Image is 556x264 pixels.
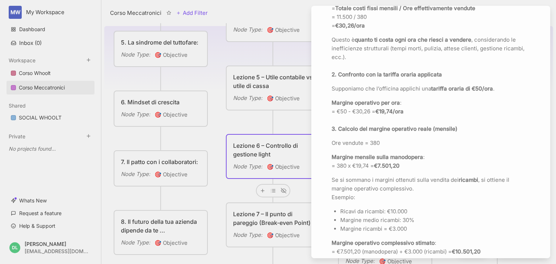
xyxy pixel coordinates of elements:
[332,176,530,202] p: Se si sommano i margini ottenuti sulla vendita dei , si ottiene il margine operativo complessivo....
[332,153,530,170] p: : = 380 x €19,74 =
[332,139,530,147] p: Ore vendute = 380
[332,99,400,106] strong: Margine operativo per ora
[332,84,530,93] p: Supponiamo che l’officina applichi una .
[332,71,442,78] strong: 2. Confronto con la tariffa oraria applicata
[332,99,530,133] p: : = €50 - €30,26 =
[459,176,478,183] strong: ricambi
[335,22,365,29] strong: €30,26/ora
[374,162,400,169] strong: €7.501,20
[340,225,530,233] p: Margine ricambi = €3.000
[340,207,530,216] p: Ricavi da ricambi: €10.000
[332,154,423,160] strong: Margine mensile sulla manodopera
[355,36,471,43] strong: quanto ti costa ogni ora che riesci a vendere
[431,85,493,92] strong: tariffa oraria di €50/ora
[452,248,481,255] strong: €10.501,20
[332,239,435,246] strong: Margine operativo complessivo stimato
[340,216,530,225] p: Margine medio ricambi: 30%
[335,5,475,12] strong: Totale costi fissi mensili / Ore effettivamente vendute
[332,35,530,79] p: Questo è , considerando le inefficienze strutturali (tempi morti, pulizia, attese clienti, gestio...
[375,108,404,115] strong: €19,74/ora
[332,125,458,132] strong: 3. Calcolo del margine operativo reale (mensile)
